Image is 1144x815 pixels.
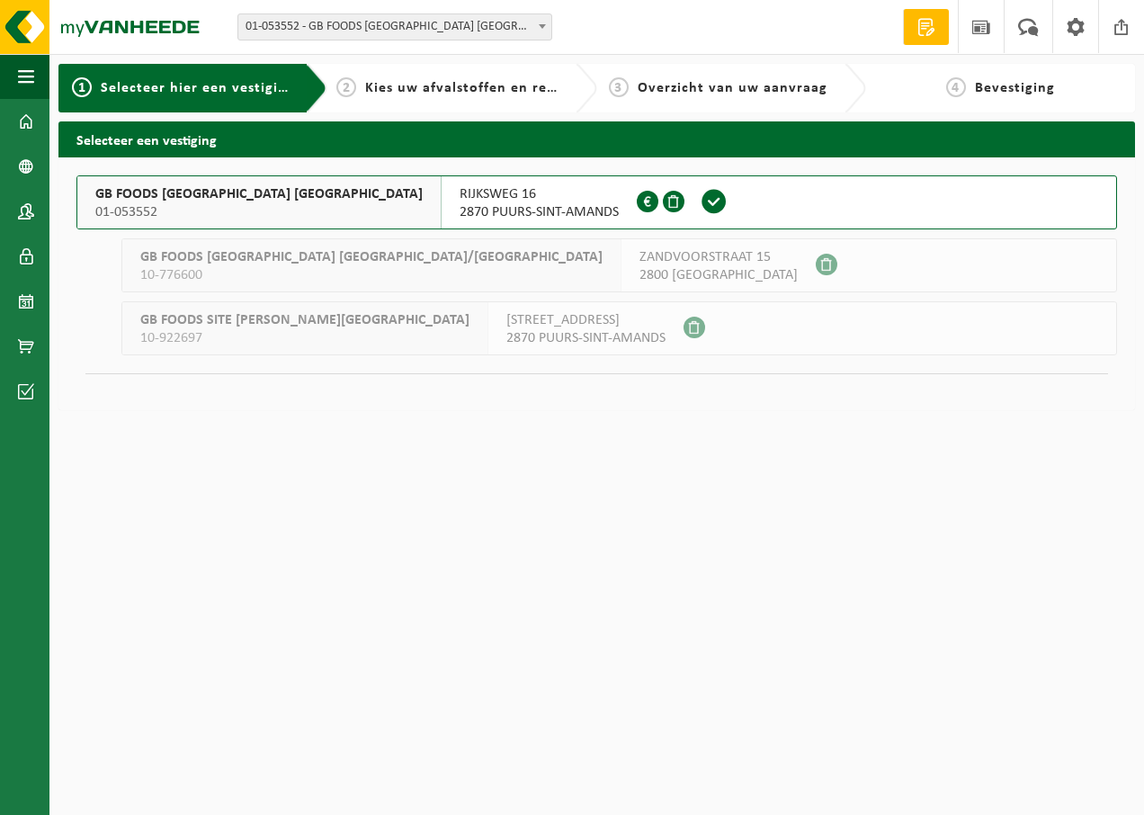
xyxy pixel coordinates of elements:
span: 1 [72,77,92,97]
span: GB FOODS SITE [PERSON_NAME][GEOGRAPHIC_DATA] [140,311,469,329]
span: 4 [946,77,966,97]
span: 10-776600 [140,266,603,284]
span: Bevestiging [975,81,1055,95]
span: 01-053552 - GB FOODS BELGIUM NV - PUURS-SINT-AMANDS [238,14,551,40]
span: 01-053552 [95,203,423,221]
span: GB FOODS [GEOGRAPHIC_DATA] [GEOGRAPHIC_DATA] [95,185,423,203]
button: GB FOODS [GEOGRAPHIC_DATA] [GEOGRAPHIC_DATA] 01-053552 RIJKSWEG 162870 PUURS-SINT-AMANDS [76,175,1117,229]
span: ZANDVOORSTRAAT 15 [639,248,798,266]
span: Overzicht van uw aanvraag [638,81,827,95]
span: 2870 PUURS-SINT-AMANDS [506,329,666,347]
span: Selecteer hier een vestiging [101,81,295,95]
span: 2870 PUURS-SINT-AMANDS [460,203,619,221]
span: 2 [336,77,356,97]
span: 3 [609,77,629,97]
span: GB FOODS [GEOGRAPHIC_DATA] [GEOGRAPHIC_DATA]/[GEOGRAPHIC_DATA] [140,248,603,266]
span: RIJKSWEG 16 [460,185,619,203]
span: 2800 [GEOGRAPHIC_DATA] [639,266,798,284]
h2: Selecteer een vestiging [58,121,1135,157]
span: 10-922697 [140,329,469,347]
span: Kies uw afvalstoffen en recipiënten [365,81,612,95]
span: [STREET_ADDRESS] [506,311,666,329]
span: 01-053552 - GB FOODS BELGIUM NV - PUURS-SINT-AMANDS [237,13,552,40]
